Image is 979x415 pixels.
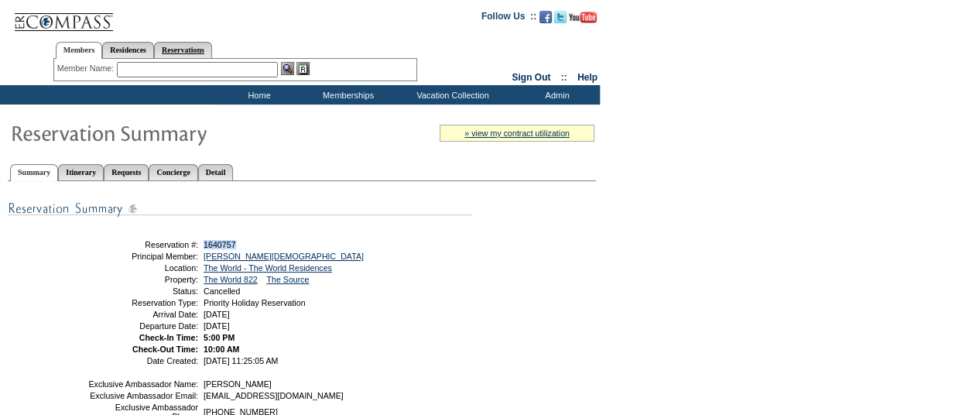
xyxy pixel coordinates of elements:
[56,42,103,59] a: Members
[554,15,567,25] a: Follow us on Twitter
[87,321,198,331] td: Departure Date:
[87,379,198,389] td: Exclusive Ambassador Name:
[87,263,198,273] td: Location:
[296,62,310,75] img: Reservations
[213,85,302,105] td: Home
[8,199,472,218] img: subTtlResSummary.gif
[391,85,511,105] td: Vacation Collection
[281,62,294,75] img: View
[554,11,567,23] img: Follow us on Twitter
[464,129,570,138] a: » view my contract utilization
[87,275,198,284] td: Property:
[511,85,600,105] td: Admin
[204,345,239,354] span: 10:00 AM
[204,263,332,273] a: The World - The World Residences
[204,333,234,342] span: 5:00 PM
[10,164,58,181] a: Summary
[204,321,230,331] span: [DATE]
[139,333,198,342] strong: Check-In Time:
[58,164,104,180] a: Itinerary
[561,72,567,83] span: ::
[204,391,344,400] span: [EMAIL_ADDRESS][DOMAIN_NAME]
[569,12,597,23] img: Subscribe to our YouTube Channel
[154,42,212,58] a: Reservations
[266,275,309,284] a: The Source
[204,379,272,389] span: [PERSON_NAME]
[104,164,149,180] a: Requests
[539,11,552,23] img: Become our fan on Facebook
[87,310,198,319] td: Arrival Date:
[204,356,278,365] span: [DATE] 11:25:05 AM
[302,85,391,105] td: Memberships
[87,252,198,261] td: Principal Member:
[204,286,240,296] span: Cancelled
[512,72,550,83] a: Sign Out
[539,15,552,25] a: Become our fan on Facebook
[87,240,198,249] td: Reservation #:
[87,286,198,296] td: Status:
[204,240,236,249] span: 1640757
[10,117,320,148] img: Reservaton Summary
[569,15,597,25] a: Subscribe to our YouTube Channel
[57,62,117,75] div: Member Name:
[204,275,258,284] a: The World 822
[87,356,198,365] td: Date Created:
[204,298,305,307] span: Priority Holiday Reservation
[87,391,198,400] td: Exclusive Ambassador Email:
[87,298,198,307] td: Reservation Type:
[149,164,197,180] a: Concierge
[132,345,198,354] strong: Check-Out Time:
[198,164,234,180] a: Detail
[102,42,154,58] a: Residences
[204,252,364,261] a: [PERSON_NAME][DEMOGRAPHIC_DATA]
[481,9,536,28] td: Follow Us ::
[577,72,597,83] a: Help
[204,310,230,319] span: [DATE]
